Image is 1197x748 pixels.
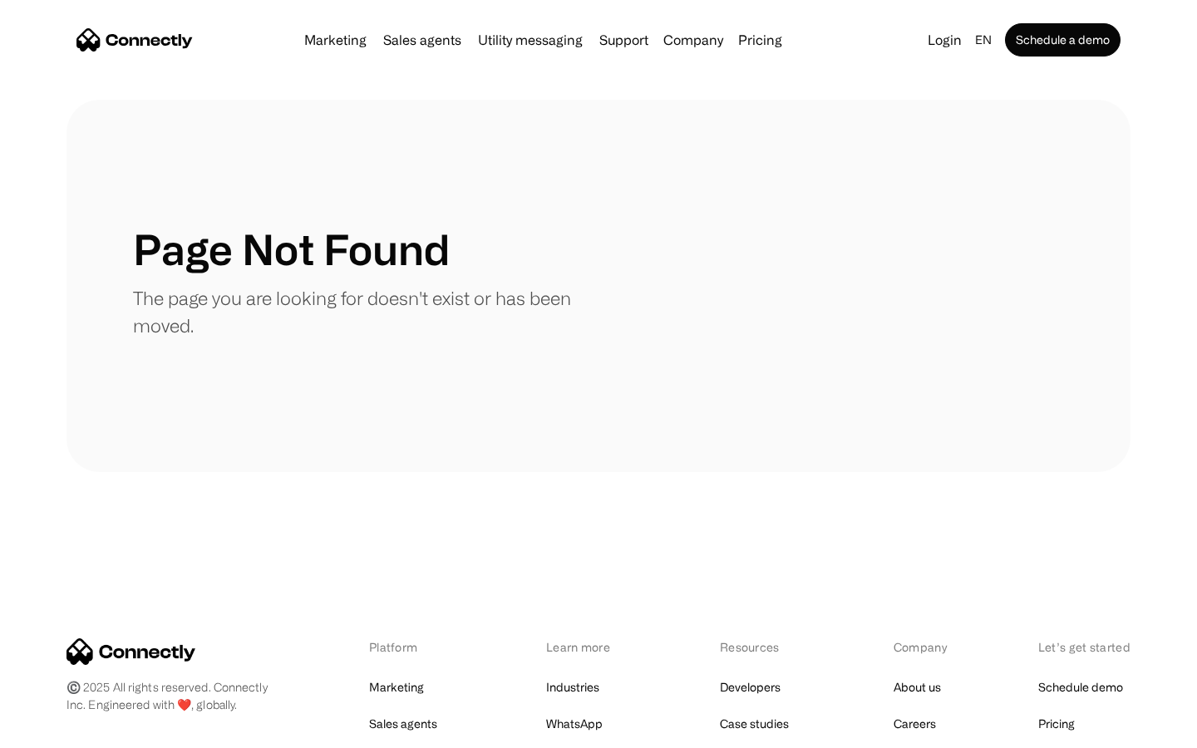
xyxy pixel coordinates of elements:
[133,224,450,274] h1: Page Not Found
[1038,638,1130,656] div: Let’s get started
[546,712,603,736] a: WhatsApp
[546,638,633,656] div: Learn more
[720,638,807,656] div: Resources
[663,28,723,52] div: Company
[720,712,789,736] a: Case studies
[471,33,589,47] a: Utility messaging
[1005,23,1121,57] a: Schedule a demo
[17,717,100,742] aside: Language selected: English
[369,638,460,656] div: Platform
[894,712,936,736] a: Careers
[593,33,655,47] a: Support
[1038,676,1123,699] a: Schedule demo
[133,284,598,339] p: The page you are looking for doesn't exist or has been moved.
[76,27,193,52] a: home
[369,676,424,699] a: Marketing
[658,28,728,52] div: Company
[546,676,599,699] a: Industries
[377,33,468,47] a: Sales agents
[731,33,789,47] a: Pricing
[894,676,941,699] a: About us
[369,712,437,736] a: Sales agents
[298,33,373,47] a: Marketing
[975,28,992,52] div: en
[1038,712,1075,736] a: Pricing
[720,676,781,699] a: Developers
[968,28,1002,52] div: en
[894,638,952,656] div: Company
[921,28,968,52] a: Login
[33,719,100,742] ul: Language list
